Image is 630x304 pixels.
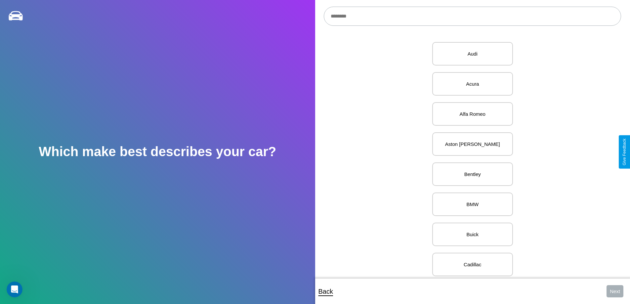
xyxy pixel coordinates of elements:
[440,260,506,269] p: Cadillac
[440,230,506,239] p: Buick
[318,285,333,297] p: Back
[622,139,627,165] div: Give Feedback
[440,200,506,209] p: BMW
[607,285,623,297] button: Next
[440,49,506,58] p: Audi
[440,170,506,179] p: Bentley
[440,140,506,149] p: Aston [PERSON_NAME]
[39,144,276,159] h2: Which make best describes your car?
[440,79,506,88] p: Acura
[7,282,22,297] iframe: Intercom live chat
[440,109,506,118] p: Alfa Romeo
